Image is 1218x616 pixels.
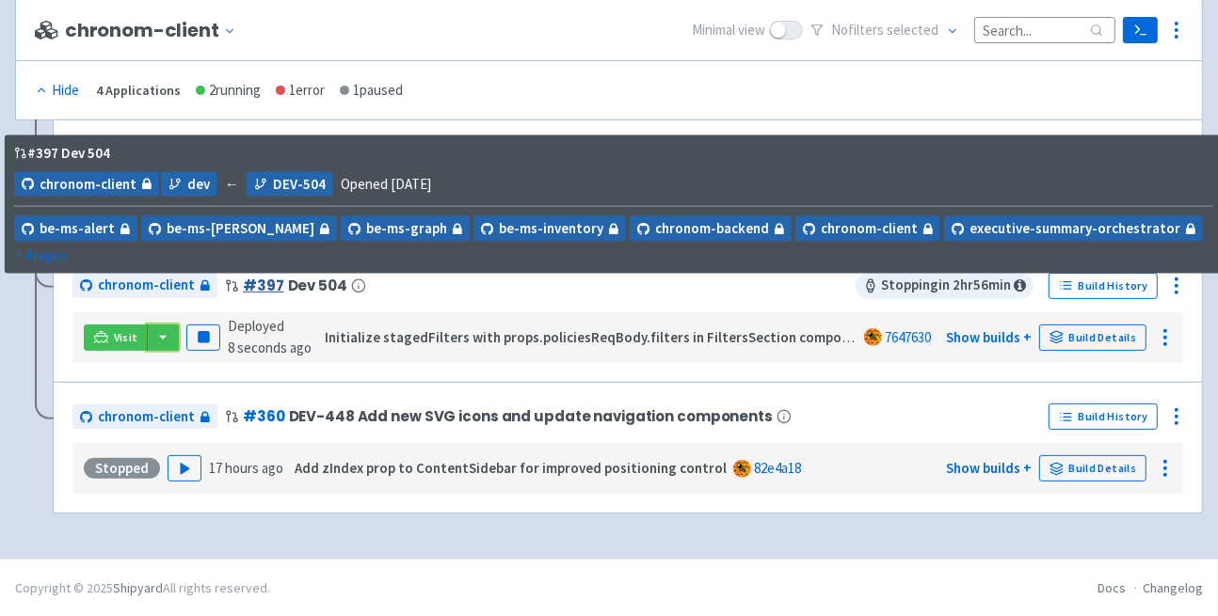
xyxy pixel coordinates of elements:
[186,324,220,351] button: Pause
[141,216,337,242] a: be-ms-[PERSON_NAME]
[341,174,431,192] span: Opened
[366,218,447,240] span: be-ms-graph
[1049,403,1158,430] a: Build History
[1039,324,1146,351] a: Build Details
[228,339,312,356] time: 8 seconds ago
[885,328,931,346] a: 7647630
[692,20,765,41] span: Minimal view
[196,80,261,102] div: 2 running
[98,275,195,296] span: chronom-client
[944,216,1203,242] a: executive-summary-orchestrator
[974,17,1115,42] input: Search...
[754,459,801,477] a: 82e4a18
[340,80,403,102] div: 1 paused
[473,216,626,242] a: be-ms-inventory
[243,276,284,295] a: #397
[655,218,769,240] span: chronom-backend
[72,404,217,430] a: chronom-client
[831,20,938,41] span: No filter s
[167,218,314,240] span: be-ms-[PERSON_NAME]
[288,277,347,293] span: Dev 504
[325,328,1079,346] strong: Initialize stagedFilters with props.policiesReqBody.filters in FiltersSection component for impro...
[1039,455,1146,482] a: Build Details
[1143,579,1203,596] a: Changelog
[228,317,312,356] span: Deployed
[821,218,918,240] span: chronom-client
[14,216,137,242] a: be-ms-alert
[391,174,431,192] time: [DATE]
[243,406,285,426] a: #360
[856,273,1034,299] span: Stopping in 2 hr 56 min
[168,455,201,482] button: Play
[225,173,239,195] span: ←
[276,80,325,102] div: 1 error
[946,328,1032,346] a: Show builds +
[84,458,160,479] div: Stopped
[14,143,110,165] div: # 397 Dev 504
[209,459,283,477] time: 17 hours ago
[887,21,938,39] span: selected
[65,20,244,41] button: chronom-client
[15,578,270,598] div: Copyright © 2025 All rights reserved.
[187,173,210,195] span: dev
[35,80,81,102] button: Hide
[1098,579,1126,596] a: Docs
[295,459,727,477] strong: Add zIndex prop to ContentSidebar for improved positioning control
[84,324,148,351] a: Visit
[1049,273,1158,299] a: Build History
[795,216,940,242] a: chronom-client
[946,459,1032,477] a: Show builds +
[96,80,181,102] div: 4 Applications
[499,218,603,240] span: be-ms-inventory
[113,579,163,596] a: Shipyard
[14,171,159,197] a: chronom-client
[273,173,326,195] span: DEV-504
[14,245,68,266] span: + 4 repos
[289,408,773,424] span: DEV-448 Add new SVG icons and update navigation components
[35,80,79,102] div: Hide
[40,218,115,240] span: be-ms-alert
[341,216,470,242] a: be-ms-graph
[40,173,136,195] span: chronom-client
[970,218,1180,240] span: executive-summary-orchestrator
[630,216,792,242] a: chronom-backend
[114,330,138,345] span: Visit
[161,171,217,197] a: dev
[98,406,195,428] span: chronom-client
[1123,17,1158,43] a: Terminal
[247,171,333,197] a: DEV-504
[72,273,217,298] a: chronom-client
